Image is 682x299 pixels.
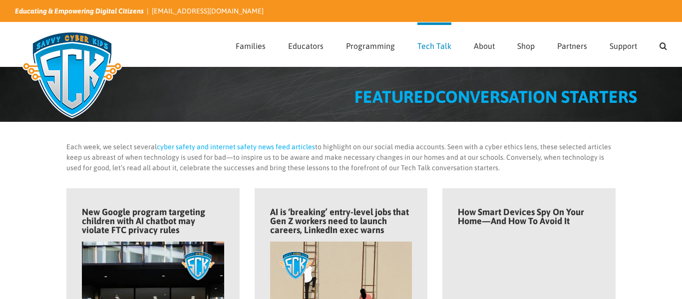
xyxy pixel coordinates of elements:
[82,208,224,235] h4: New Google program targeting children with AI chatbot may violate FTC privacy rules
[474,42,495,50] span: About
[417,22,451,66] a: Tech Talk
[458,208,600,226] h4: How Smart Devices Spy On Your Home—And How To Avoid It
[15,25,129,125] img: Savvy Cyber Kids Logo
[660,22,667,66] a: Search
[236,22,667,66] nav: Main Menu
[157,143,315,151] a: cyber safety and internet safety news feed articles
[354,87,435,106] span: FEATURED
[517,42,535,50] span: Shop
[557,22,587,66] a: Partners
[288,22,324,66] a: Educators
[152,7,264,15] a: [EMAIL_ADDRESS][DOMAIN_NAME]
[417,42,451,50] span: Tech Talk
[15,7,144,15] i: Educating & Empowering Digital Citizens
[236,42,266,50] span: Families
[66,142,616,173] p: Each week, we select several to highlight on our social media accounts. Seen with a cyber ethics ...
[557,42,587,50] span: Partners
[435,87,637,106] span: CONVERSATION STARTERS
[610,22,637,66] a: Support
[474,22,495,66] a: About
[288,42,324,50] span: Educators
[236,22,266,66] a: Families
[346,42,395,50] span: Programming
[610,42,637,50] span: Support
[270,208,412,235] h4: AI is ‘breaking’ entry-level jobs that Gen Z workers need to launch careers, LinkedIn exec warns
[517,22,535,66] a: Shop
[346,22,395,66] a: Programming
